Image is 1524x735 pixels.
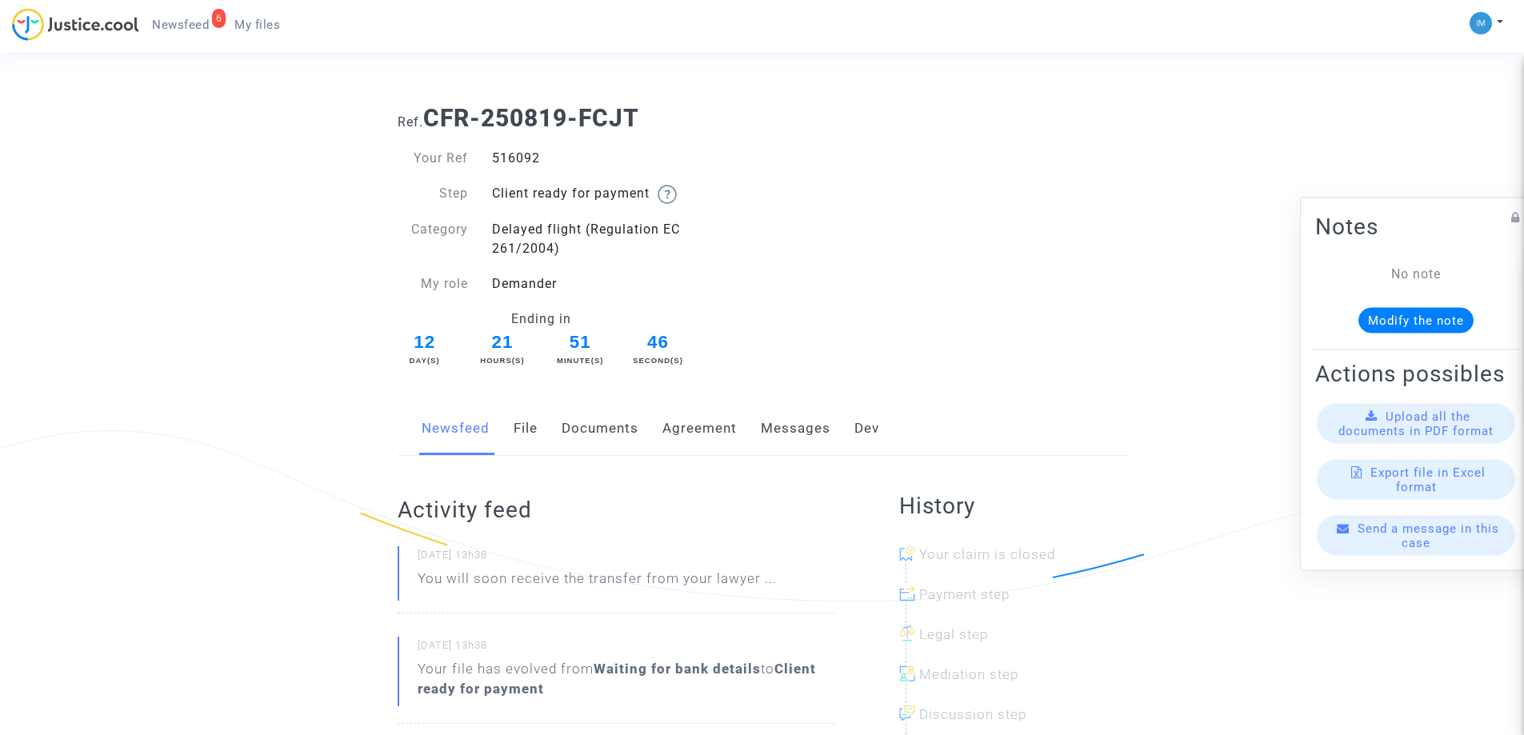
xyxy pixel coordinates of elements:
[474,329,531,356] span: 21
[919,546,1055,562] span: Your claim is closed
[418,569,777,597] p: You will soon receive the transfer from your lawyer ...
[854,402,879,455] a: Dev
[386,220,480,258] div: Category
[630,355,687,366] div: Second(s)
[398,496,835,524] h2: Activity feed
[222,13,293,37] a: My files
[658,185,677,204] img: help.svg
[418,661,816,697] b: Client ready for payment
[551,355,609,366] div: Minute(s)
[422,402,490,455] a: Newsfeed
[480,149,762,168] div: 516092
[1339,264,1493,283] div: No note
[514,402,538,455] a: File
[899,492,1126,520] h2: History
[662,402,737,455] a: Agreement
[12,8,139,41] img: jc-logo.svg
[474,355,531,366] div: Hours(s)
[386,274,480,294] div: My role
[594,661,761,677] b: Waiting for bank details
[480,274,762,294] div: Demander
[396,329,454,356] span: 12
[152,18,209,32] span: Newsfeed
[212,9,226,28] div: 6
[761,402,830,455] a: Messages
[1470,12,1492,34] img: a105443982b9e25553e3eed4c9f672e7
[480,220,762,258] div: Delayed flight (Regulation EC 261/2004)
[234,18,280,32] span: My files
[418,659,835,699] div: Your file has evolved from to
[562,402,638,455] a: Documents
[386,310,697,329] div: Ending in
[630,329,687,356] span: 46
[1358,307,1474,333] button: Modify the note
[423,104,639,132] b: CFR-250819-FCJT
[396,355,454,366] div: Day(s)
[418,638,835,659] small: [DATE] 13h38
[1370,465,1486,493] span: Export file in Excel format
[139,13,222,37] a: 6Newsfeed
[1315,359,1517,387] h2: Actions possibles
[386,184,480,204] div: Step
[1358,521,1499,549] span: Send a message in this case
[551,329,609,356] span: 51
[418,548,835,569] small: [DATE] 13h38
[1315,212,1517,240] h2: Notes
[1338,409,1494,437] span: Upload all the documents in PDF format
[398,114,423,130] span: Ref.
[386,149,480,168] div: Your Ref
[480,184,762,204] div: Client ready for payment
